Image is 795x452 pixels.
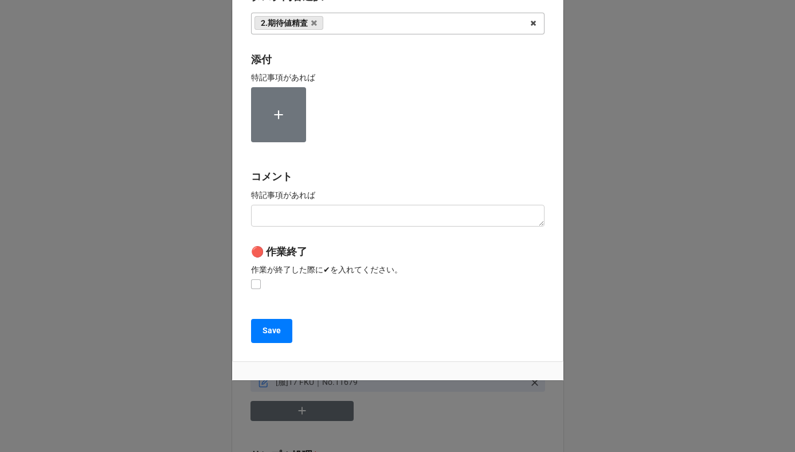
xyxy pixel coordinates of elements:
label: 添付 [251,52,272,68]
p: 作業が終了した際に✔︎を入れてください。 [251,264,545,275]
label: 🔴 作業終了 [251,244,307,260]
b: Save [263,325,281,337]
a: 2.期待値精査 [254,16,324,30]
p: 特記事項があれば [251,189,545,201]
label: コメント [251,169,292,185]
button: Save [251,319,292,343]
p: 特記事項があれば [251,72,545,83]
